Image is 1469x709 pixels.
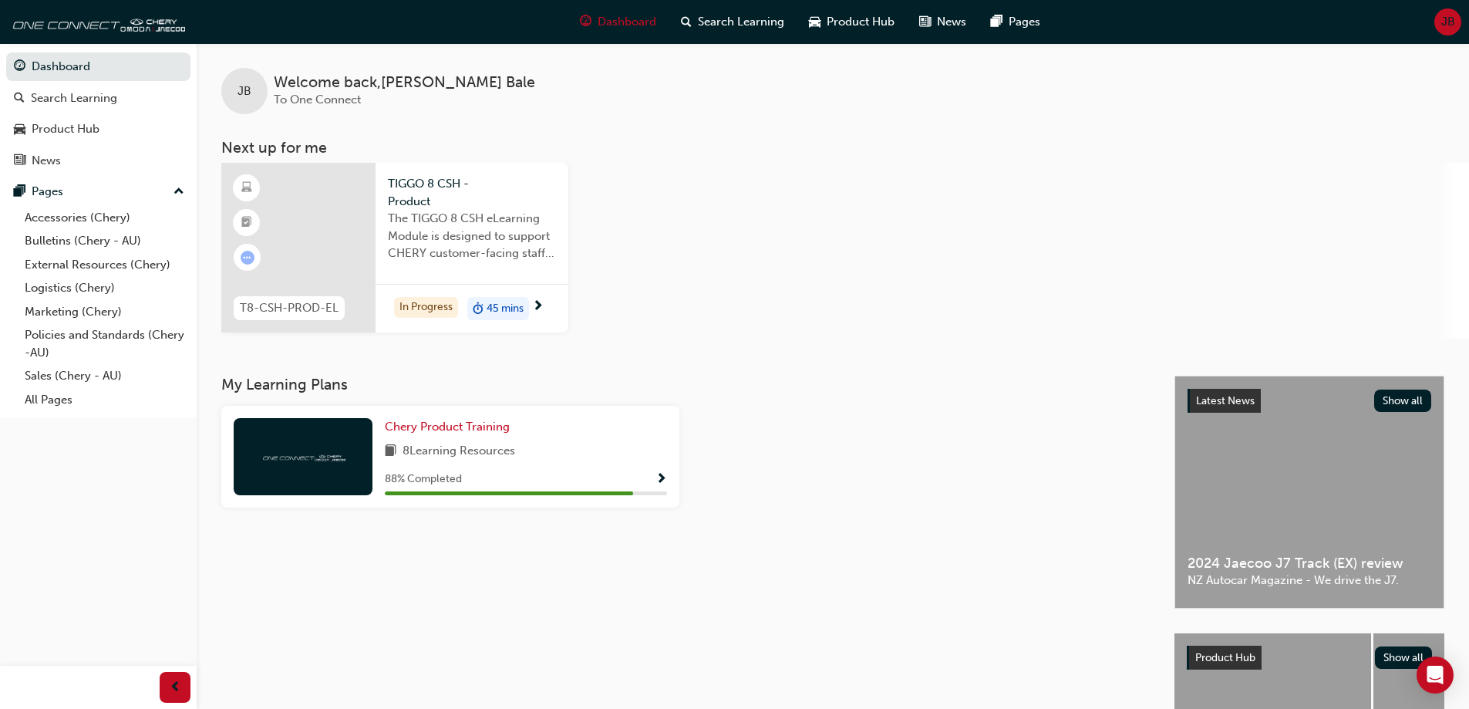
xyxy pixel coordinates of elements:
span: 2024 Jaecoo J7 Track (EX) review [1188,555,1431,572]
span: Welcome back , [PERSON_NAME] Bale [274,74,535,92]
span: Chery Product Training [385,420,510,434]
a: Marketing (Chery) [19,300,190,324]
button: Pages [6,177,190,206]
span: car-icon [14,123,25,137]
span: 8 Learning Resources [403,442,515,461]
div: Product Hub [32,120,99,138]
button: JB [1434,8,1461,35]
a: Product HubShow all [1187,646,1432,670]
a: Product Hub [6,115,190,143]
span: Show Progress [655,473,667,487]
span: car-icon [809,12,820,32]
span: Pages [1009,13,1040,31]
h3: Next up for me [197,139,1469,157]
a: Chery Product Training [385,418,516,436]
span: book-icon [385,442,396,461]
span: pages-icon [991,12,1002,32]
span: JB [238,83,251,100]
span: T8-CSH-PROD-EL [240,299,339,317]
a: Sales (Chery - AU) [19,364,190,388]
button: Show all [1374,390,1432,412]
span: booktick-icon [241,213,252,233]
span: up-icon [174,182,184,202]
span: 88 % Completed [385,471,462,488]
a: Search Learning [6,84,190,113]
span: pages-icon [14,185,25,199]
span: learningRecordVerb_ATTEMPT-icon [241,251,254,265]
span: NZ Autocar Magazine - We drive the J7. [1188,572,1431,589]
button: Show all [1375,647,1433,669]
a: Accessories (Chery) [19,206,190,230]
span: News [937,13,966,31]
span: Product Hub [827,13,895,31]
button: Show Progress [655,470,667,489]
a: search-iconSearch Learning [669,6,797,38]
span: To One Connect [274,93,361,106]
span: news-icon [919,12,931,32]
a: Latest NewsShow all2024 Jaecoo J7 Track (EX) reviewNZ Autocar Magazine - We drive the J7. [1174,376,1444,609]
a: Bulletins (Chery - AU) [19,229,190,253]
span: search-icon [14,92,25,106]
a: Dashboard [6,52,190,81]
img: oneconnect [8,6,185,37]
span: JB [1441,13,1455,31]
span: prev-icon [170,678,181,697]
span: Product Hub [1195,651,1255,664]
a: T8-CSH-PROD-ELTIGGO 8 CSH - ProductThe TIGGO 8 CSH eLearning Module is designed to support CHERY ... [221,163,568,333]
a: guage-iconDashboard [568,6,669,38]
span: search-icon [681,12,692,32]
span: next-icon [532,300,544,314]
div: Pages [32,183,63,201]
span: news-icon [14,154,25,168]
a: car-iconProduct Hub [797,6,907,38]
span: Search Learning [698,13,784,31]
a: Logistics (Chery) [19,276,190,300]
div: Open Intercom Messenger [1417,657,1454,694]
a: All Pages [19,388,190,412]
a: News [6,147,190,175]
span: Dashboard [598,13,656,31]
div: News [32,152,61,170]
div: Search Learning [31,89,117,107]
h3: My Learning Plans [221,376,1150,393]
a: Latest NewsShow all [1188,389,1431,414]
a: news-iconNews [907,6,979,38]
span: duration-icon [473,299,483,319]
a: pages-iconPages [979,6,1053,38]
a: External Resources (Chery) [19,253,190,277]
span: guage-icon [580,12,591,32]
span: The TIGGO 8 CSH eLearning Module is designed to support CHERY customer-facing staff with the prod... [388,210,556,262]
span: 45 mins [487,300,524,318]
span: guage-icon [14,60,25,74]
a: Policies and Standards (Chery -AU) [19,323,190,364]
span: TIGGO 8 CSH - Product [388,175,556,210]
button: DashboardSearch LearningProduct HubNews [6,49,190,177]
img: oneconnect [261,449,345,464]
span: learningResourceType_ELEARNING-icon [241,178,252,198]
div: In Progress [394,297,458,318]
span: Latest News [1196,394,1255,407]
